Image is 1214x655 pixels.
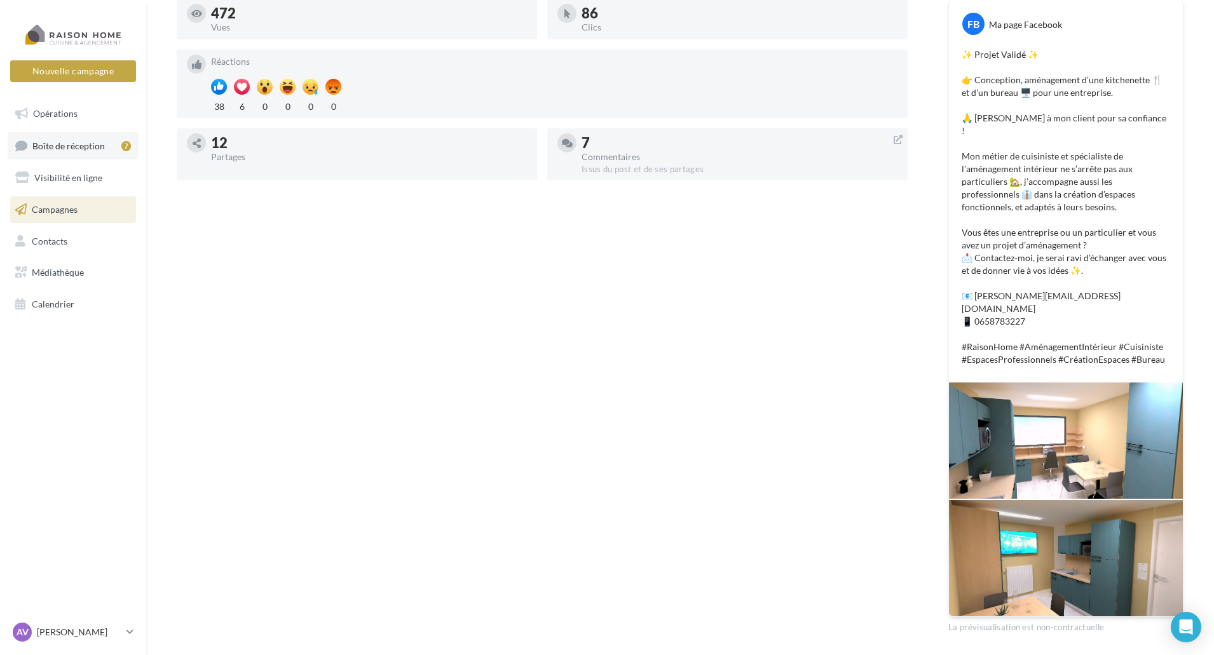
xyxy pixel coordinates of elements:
div: Commentaires [582,152,897,161]
div: 12 [211,136,527,150]
button: Nouvelle campagne [10,60,136,82]
a: Contacts [8,228,139,255]
div: Clics [582,23,897,32]
div: La prévisualisation est non-contractuelle [948,617,1183,633]
div: Réactions [211,57,897,66]
span: AV [17,626,29,638]
div: Ma page Facebook [989,18,1062,31]
div: 7 [582,136,897,150]
a: Boîte de réception7 [8,132,139,159]
div: 6 [234,98,250,113]
span: Campagnes [32,204,78,215]
a: Médiathèque [8,259,139,286]
span: Boîte de réception [32,140,105,151]
div: 0 [257,98,273,113]
div: Open Intercom Messenger [1171,612,1201,642]
a: Calendrier [8,291,139,318]
span: Médiathèque [32,267,84,278]
div: 472 [211,6,527,20]
a: Visibilité en ligne [8,165,139,191]
div: 38 [211,98,227,113]
a: Campagnes [8,196,139,223]
div: Vues [211,23,527,32]
div: 86 [582,6,897,20]
p: ✨ Projet Validé ✨ 👉 Conception, aménagement d’une kitchenette 🍴 et d’un bureau 🖥️ pour une entrep... [962,48,1170,366]
span: Opérations [33,108,78,119]
a: Opérations [8,100,139,127]
div: 0 [325,98,341,113]
div: FB [962,13,985,35]
span: Visibilité en ligne [34,172,102,183]
span: Contacts [32,235,67,246]
div: 0 [280,98,296,113]
div: 0 [303,98,318,113]
a: AV [PERSON_NAME] [10,620,136,644]
div: Issus du post et de ses partages [582,164,897,175]
p: [PERSON_NAME] [37,626,121,638]
span: Calendrier [32,299,74,309]
div: Partages [211,152,527,161]
div: 7 [121,141,131,151]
